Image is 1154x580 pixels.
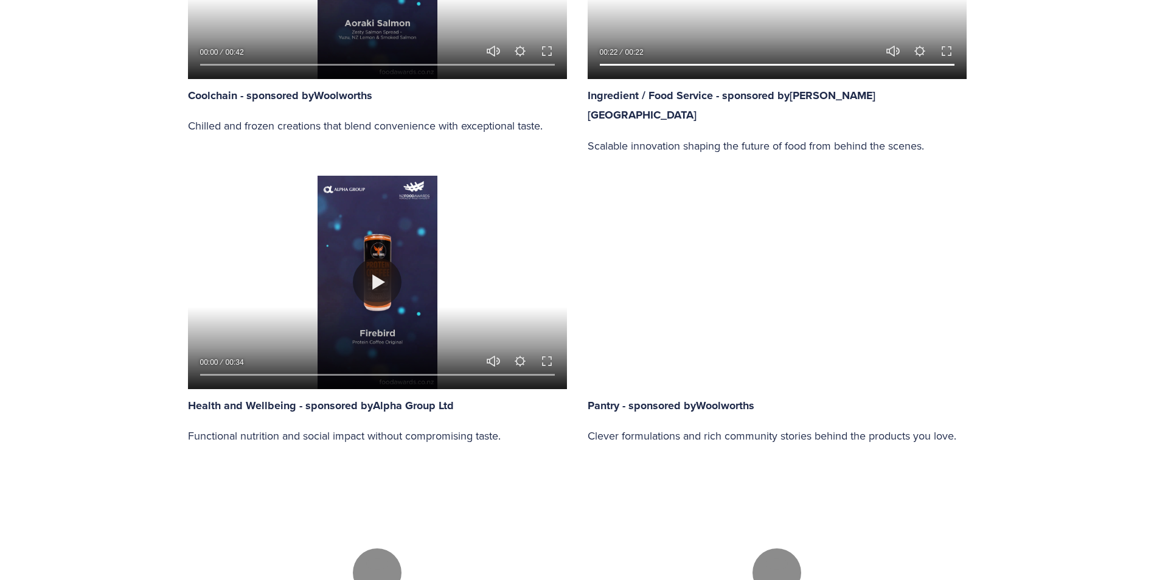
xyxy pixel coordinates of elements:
[200,370,555,379] input: Seek
[588,426,967,446] p: Clever formulations and rich community stories behind the products you love.
[221,46,247,58] div: Duration
[600,46,621,58] div: Current time
[696,398,754,413] strong: Woolworths
[314,88,372,103] a: Woolworths
[188,88,314,103] strong: Coolchain - sponsored by
[588,398,696,413] strong: Pantry - sponsored by
[200,46,221,58] div: Current time
[188,398,373,413] strong: Health and Wellbeing - sponsored by
[200,60,555,69] input: Seek
[188,426,567,446] p: Functional nutrition and social impact without compromising taste.
[588,88,790,103] strong: Ingredient / Food Service - sponsored by
[221,356,247,368] div: Duration
[373,398,454,413] strong: Alpha Group Ltd
[188,116,567,136] p: Chilled and frozen creations that blend convenience with exceptional taste.
[353,258,401,306] button: Play
[696,398,754,413] a: Woolworths
[200,356,221,368] div: Current time
[621,46,647,58] div: Duration
[373,398,454,413] a: Alpha Group Ltd
[588,136,967,156] p: Scalable innovation shaping the future of food from behind the scenes.
[588,88,875,123] a: [PERSON_NAME][GEOGRAPHIC_DATA]
[600,60,954,69] input: Seek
